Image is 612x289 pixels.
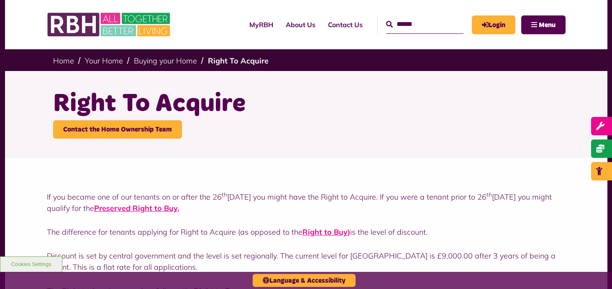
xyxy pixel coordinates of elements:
a: Right to Buy) [302,227,350,237]
h1: Right To Acquire [53,88,559,120]
a: Contact Us [322,13,369,36]
sup: th [222,191,227,198]
button: Navigation [521,15,566,34]
strong: Right to Buy [302,227,348,237]
a: Preserved Right to Buy. [94,203,179,213]
img: RBH [47,8,172,41]
a: About Us [279,13,322,36]
span: Menu [539,22,556,28]
a: Right To Acquire [208,56,269,66]
a: Contact the Home Ownership Team [53,120,182,139]
p: If you became one of our tenants on or after the 26 [DATE] you might have the Right to Acquire. I... [47,191,566,214]
a: Your Home [85,56,123,66]
iframe: Netcall Web Assistant for live chat [574,251,612,289]
a: MyRBH [472,15,515,34]
strong: Preserved Right to Buy [94,203,177,213]
a: Buying your Home [134,56,197,66]
button: Language & Accessibility [253,274,356,287]
p: Discount is set by central government and the level is set regionally. The current level for [GEO... [47,250,566,273]
p: The difference for tenants applying for Right to Acquire (as opposed to the is the level of disco... [47,226,566,238]
a: MyRBH [243,13,279,36]
sup: th [487,191,492,198]
a: Home [53,56,74,66]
